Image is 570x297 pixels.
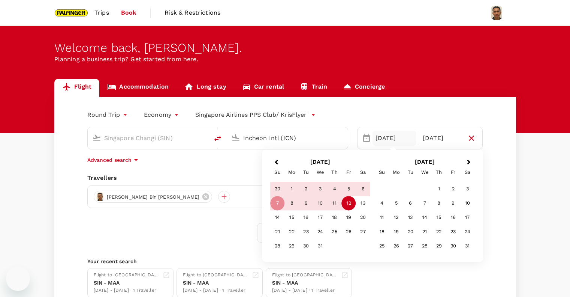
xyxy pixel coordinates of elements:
[183,279,249,287] div: SIN - MAA
[104,132,193,144] input: Depart from
[99,79,177,97] a: Accommodation
[328,211,342,225] div: Choose Thursday, December 18th, 2025
[87,156,132,164] p: Advanced search
[460,211,474,225] div: Choose Saturday, January 17th, 2026
[375,239,389,253] div: Choose Sunday, January 25th, 2026
[285,196,299,211] div: Choose Monday, December 8th, 2025
[94,279,160,287] div: SIN - MAA
[299,225,313,239] div: Choose Tuesday, December 23rd, 2025
[389,239,403,253] div: Choose Monday, January 26th, 2026
[446,211,460,225] div: Choose Friday, January 16th, 2026
[373,131,416,146] div: [DATE]
[432,239,446,253] div: Choose Thursday, January 29th, 2026
[271,196,285,211] div: Choose Sunday, December 7th, 2025
[271,182,370,253] div: Month December, 2025
[403,239,417,253] div: Choose Tuesday, January 27th, 2026
[269,157,281,169] button: Previous Month
[313,182,328,196] div: Choose Wednesday, December 3rd, 2025
[464,157,476,169] button: Next Month
[417,196,432,211] div: Choose Wednesday, January 7th, 2026
[356,182,370,196] div: Choose Saturday, December 6th, 2025
[446,182,460,196] div: Choose Friday, January 2nd, 2026
[489,5,504,20] img: Muhammad Fauzi Bin Ali Akbar
[403,165,417,179] div: Tuesday
[87,173,483,182] div: Travellers
[432,182,446,196] div: Choose Thursday, January 1st, 2026
[87,258,483,265] p: Your recent search
[328,182,342,196] div: Choose Thursday, December 4th, 2025
[94,191,212,203] div: [PERSON_NAME] Bin [PERSON_NAME]
[313,225,328,239] div: Choose Wednesday, December 24th, 2025
[373,158,477,165] h2: [DATE]
[94,8,109,17] span: Trips
[446,165,460,179] div: Friday
[403,211,417,225] div: Choose Tuesday, January 13th, 2026
[460,196,474,211] div: Choose Saturday, January 10th, 2026
[121,8,137,17] span: Book
[460,239,474,253] div: Choose Saturday, January 31st, 2026
[342,196,356,211] div: Choose Friday, December 12th, 2025
[292,79,335,97] a: Train
[183,271,249,279] div: Flight to [GEOGRAPHIC_DATA]
[356,165,370,179] div: Saturday
[272,279,338,287] div: SIN - MAA
[271,239,285,253] div: Choose Sunday, December 28th, 2025
[54,5,89,21] img: Palfinger Asia Pacific Pte Ltd
[257,223,313,243] button: Find flights
[313,196,328,211] div: Choose Wednesday, December 10th, 2025
[342,211,356,225] div: Choose Friday, December 19th, 2025
[299,196,313,211] div: Choose Tuesday, December 9th, 2025
[87,109,129,121] div: Round Trip
[375,211,389,225] div: Choose Sunday, January 11th, 2026
[313,165,328,179] div: Wednesday
[177,79,234,97] a: Long stay
[417,225,432,239] div: Choose Wednesday, January 21st, 2026
[375,182,474,253] div: Month January, 2026
[375,225,389,239] div: Choose Sunday, January 18th, 2026
[375,165,389,179] div: Sunday
[234,79,292,97] a: Car rental
[54,55,516,64] p: Planning a business trip? Get started from here.
[342,225,356,239] div: Choose Friday, December 26th, 2025
[460,165,474,179] div: Saturday
[87,155,141,164] button: Advanced search
[356,211,370,225] div: Choose Saturday, December 20th, 2025
[343,137,344,139] button: Open
[272,271,338,279] div: Flight to [GEOGRAPHIC_DATA]
[285,239,299,253] div: Choose Monday, December 29th, 2025
[342,165,356,179] div: Friday
[285,182,299,196] div: Choose Monday, December 1st, 2025
[389,196,403,211] div: Choose Monday, January 5th, 2026
[271,225,285,239] div: Choose Sunday, December 21st, 2025
[328,165,342,179] div: Thursday
[195,110,307,119] p: Singapore Airlines PPS Club/ KrisFlyer
[432,211,446,225] div: Choose Thursday, January 15th, 2026
[432,196,446,211] div: Choose Thursday, January 8th, 2026
[299,182,313,196] div: Choose Tuesday, December 2nd, 2025
[328,225,342,239] div: Choose Thursday, December 25th, 2025
[446,225,460,239] div: Choose Friday, January 23rd, 2026
[272,287,338,294] div: [DATE] - [DATE] · 1 Traveller
[96,192,105,201] img: avatar-6654046f5d07b.png
[165,8,220,17] span: Risk & Restrictions
[417,239,432,253] div: Choose Wednesday, January 28th, 2026
[356,196,370,211] div: Choose Saturday, December 13th, 2025
[313,239,328,253] div: Choose Wednesday, December 31st, 2025
[243,132,332,144] input: Going to
[446,239,460,253] div: Choose Friday, January 30th, 2026
[299,239,313,253] div: Choose Tuesday, December 30th, 2025
[94,271,160,279] div: Flight to [GEOGRAPHIC_DATA]
[6,267,30,291] iframe: Button to launch messaging window
[268,158,373,165] h2: [DATE]
[389,225,403,239] div: Choose Monday, January 19th, 2026
[285,225,299,239] div: Choose Monday, December 22nd, 2025
[420,131,464,146] div: [DATE]
[271,211,285,225] div: Choose Sunday, December 14th, 2025
[54,79,100,97] a: Flight
[446,196,460,211] div: Choose Friday, January 9th, 2026
[375,196,389,211] div: Choose Sunday, January 4th, 2026
[403,225,417,239] div: Choose Tuesday, January 20th, 2026
[183,287,249,294] div: [DATE] - [DATE] · 1 Traveller
[417,165,432,179] div: Wednesday
[144,109,180,121] div: Economy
